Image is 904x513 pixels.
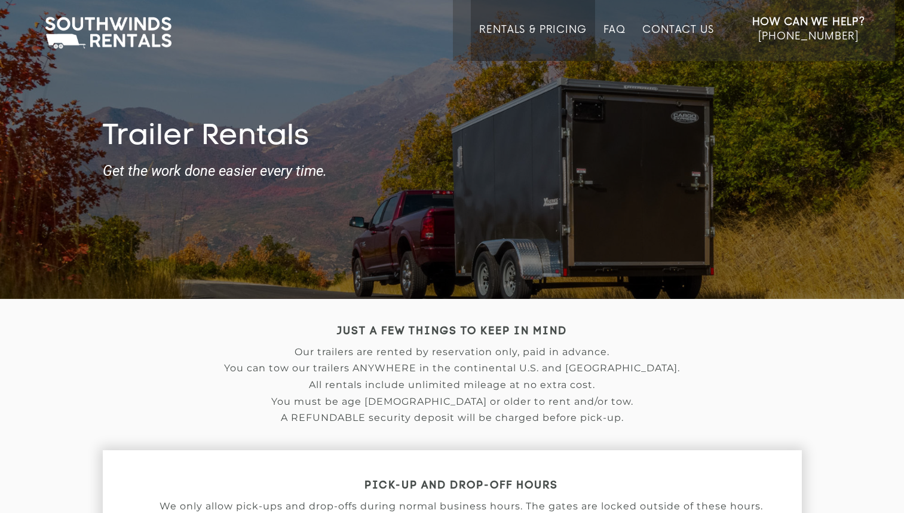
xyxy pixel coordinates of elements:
[752,15,865,52] a: How Can We Help? [PHONE_NUMBER]
[603,24,626,61] a: FAQ
[103,363,802,374] p: You can tow our trailers ANYWHERE in the continental U.S. and [GEOGRAPHIC_DATA].
[103,380,802,390] p: All rentals include unlimited mileage at no extra cost.
[103,120,802,155] h1: Trailer Rentals
[479,24,586,61] a: Rentals & Pricing
[103,347,802,358] p: Our trailers are rented by reservation only, paid in advance.
[103,396,802,407] p: You must be age [DEMOGRAPHIC_DATA] or older to rent and/or tow.
[758,30,859,42] span: [PHONE_NUMBER]
[752,16,865,28] strong: How Can We Help?
[364,481,558,491] strong: PICK-UP AND DROP-OFF HOURS
[103,413,802,423] p: A REFUNDABLE security deposit will be charged before pick-up.
[103,501,820,512] p: We only allow pick-ups and drop-offs during normal business hours. The gates are locked outside o...
[103,163,802,179] strong: Get the work done easier every time.
[337,326,567,337] strong: JUST A FEW THINGS TO KEEP IN MIND
[642,24,713,61] a: Contact Us
[39,14,177,51] img: Southwinds Rentals Logo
